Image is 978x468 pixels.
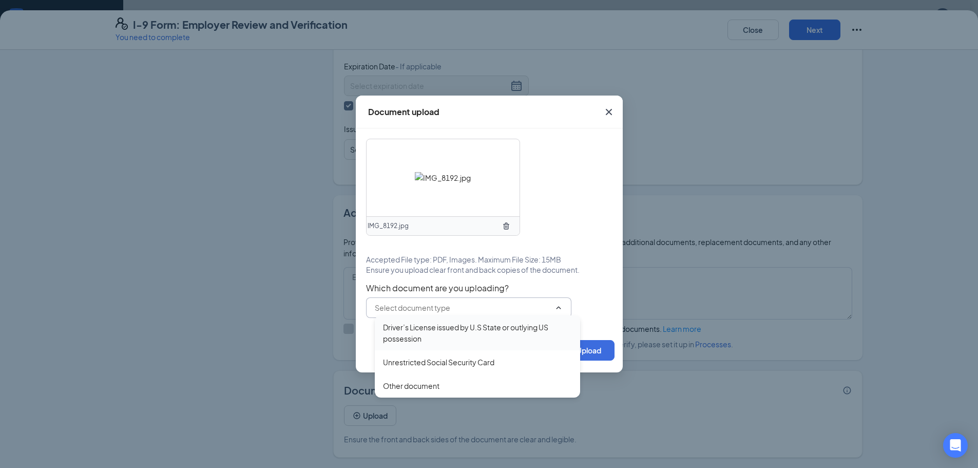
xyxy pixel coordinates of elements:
img: IMG_8192.jpg [415,172,471,183]
span: Ensure you upload clear front and back copies of the document. [366,265,580,275]
button: Upload [563,340,615,361]
span: IMG_8192.jpg [368,221,409,231]
svg: ChevronUp [554,304,563,312]
svg: TrashOutline [502,222,510,230]
button: TrashOutline [498,218,514,234]
svg: Cross [603,106,615,118]
div: Open Intercom Messenger [943,433,968,458]
input: Select document type [375,302,550,313]
div: Unrestricted Social Security Card [383,357,494,368]
span: Accepted File type: PDF, Images. Maximum File Size: 15MB [366,254,561,265]
div: Driver’s License issued by U.S State or outlying US possession [383,322,572,344]
button: Close [595,96,623,128]
div: Other document [383,380,439,391]
div: Document upload [368,106,439,118]
span: Which document are you uploading? [366,283,612,293]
